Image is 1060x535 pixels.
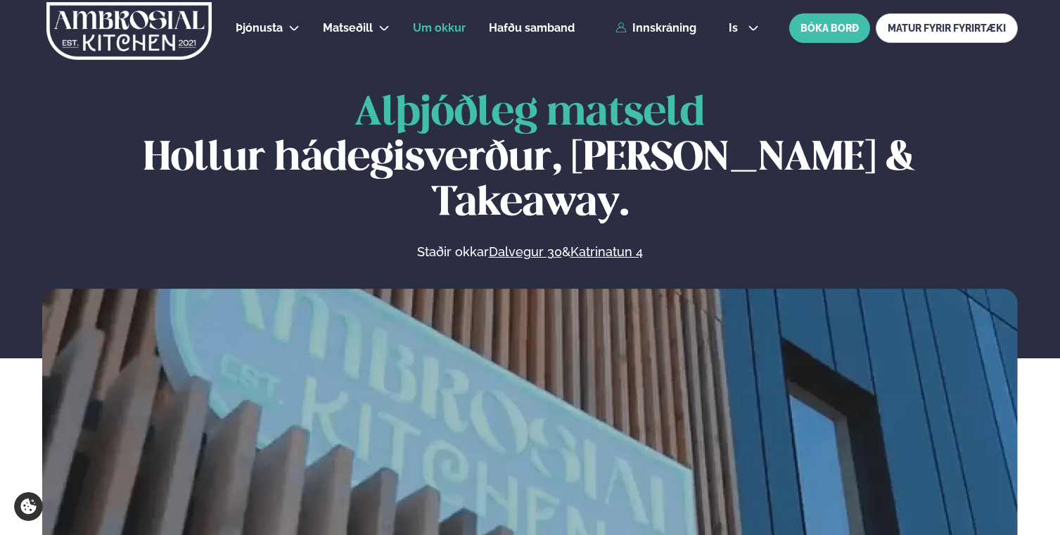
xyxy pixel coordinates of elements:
[264,244,796,260] p: Staðir okkar &
[413,20,466,37] a: Um okkur
[729,23,742,34] span: is
[413,21,466,34] span: Um okkur
[355,94,705,133] span: Alþjóðleg matseld
[876,13,1018,43] a: MATUR FYRIR FYRIRTÆKI
[42,92,1018,227] h1: Hollur hádegisverður, [PERSON_NAME] & Takeaway.
[236,21,283,34] span: Þjónusta
[14,492,43,521] a: Cookie settings
[615,22,696,34] a: Innskráning
[789,13,870,43] button: BÓKA BORÐ
[45,2,213,60] img: logo
[323,20,373,37] a: Matseðill
[717,23,770,34] button: is
[489,20,575,37] a: Hafðu samband
[489,244,562,260] a: Dalvegur 30
[323,21,373,34] span: Matseðill
[570,244,643,260] a: Katrinatun 4
[489,21,575,34] span: Hafðu samband
[236,20,283,37] a: Þjónusta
